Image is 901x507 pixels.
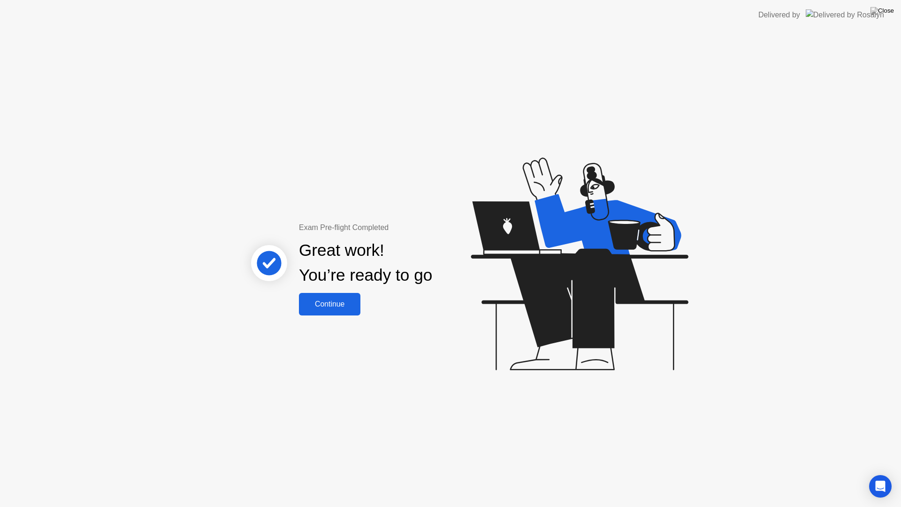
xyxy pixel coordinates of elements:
img: Close [870,7,894,15]
img: Delivered by Rosalyn [806,9,884,20]
div: Open Intercom Messenger [869,475,892,498]
div: Great work! You’re ready to go [299,238,432,288]
button: Continue [299,293,360,315]
div: Exam Pre-flight Completed [299,222,493,233]
div: Delivered by [758,9,800,21]
div: Continue [302,300,358,308]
